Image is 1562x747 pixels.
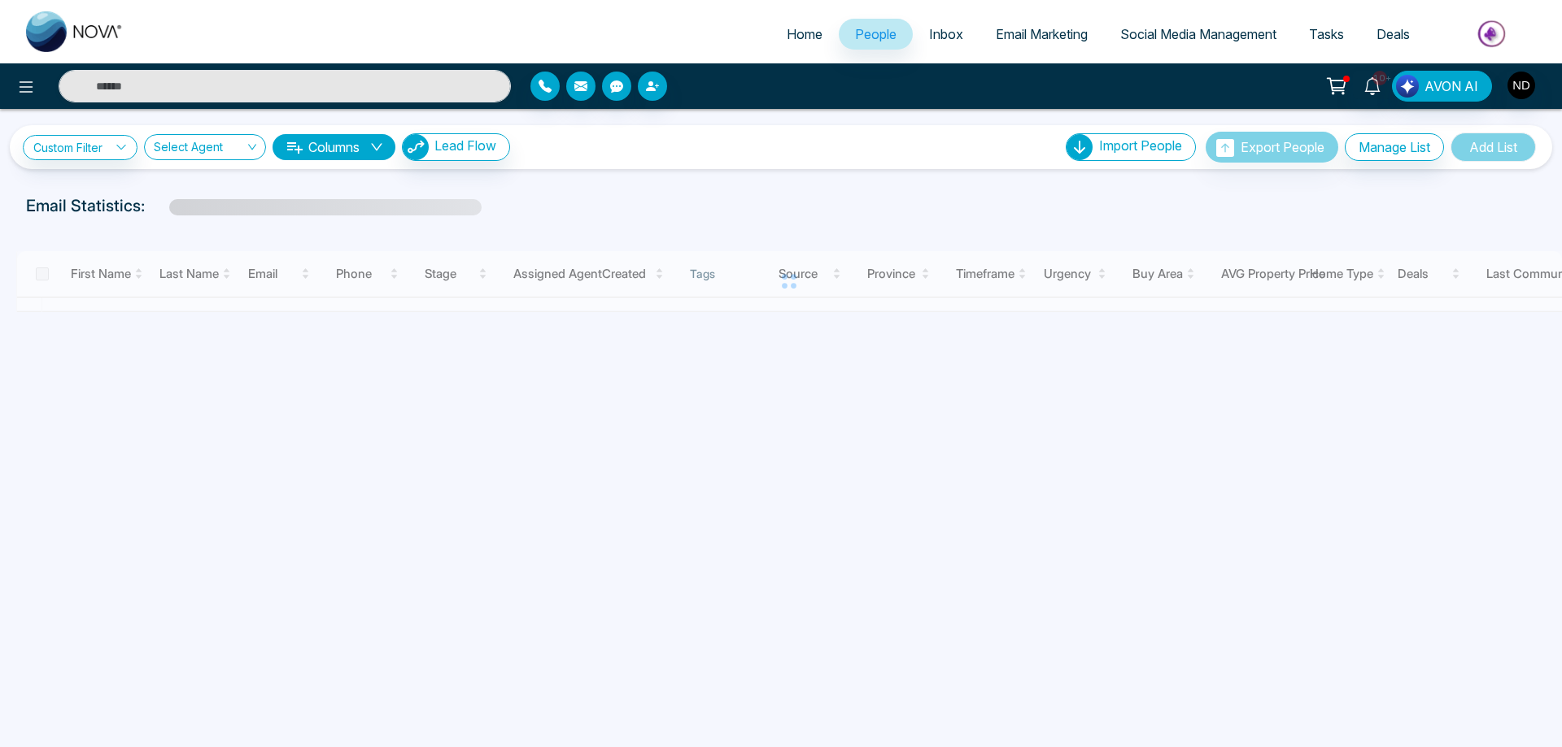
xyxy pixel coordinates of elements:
a: Social Media Management [1104,19,1293,50]
button: Lead Flow [402,133,510,161]
a: Custom Filter [23,135,137,160]
button: AVON AI [1392,71,1492,102]
a: Inbox [913,19,980,50]
img: Nova CRM Logo [26,11,124,52]
a: Email Marketing [980,19,1104,50]
img: Lead Flow [1396,75,1419,98]
span: Home [787,26,822,42]
span: Lead Flow [434,137,496,154]
img: User Avatar [1507,72,1535,99]
span: down [370,141,383,154]
span: Deals [1377,26,1410,42]
span: AVON AI [1425,76,1478,96]
p: Email Statistics: [26,193,145,218]
span: 10+ [1372,71,1387,85]
a: Tasks [1293,19,1360,50]
button: Manage List [1345,133,1444,161]
a: 10+ [1353,71,1392,99]
span: Email Marketing [996,26,1088,42]
button: Columnsdown [273,134,395,160]
span: Import People [1099,137,1182,154]
span: Inbox [929,26,963,42]
img: Lead Flow [403,134,429,160]
span: People [855,26,897,42]
span: Social Media Management [1120,26,1276,42]
a: Lead FlowLead Flow [395,133,510,161]
button: Export People [1206,132,1338,163]
a: Home [770,19,839,50]
img: Market-place.gif [1434,15,1552,52]
span: Export People [1241,139,1324,155]
span: Tasks [1309,26,1344,42]
a: People [839,19,913,50]
a: Deals [1360,19,1426,50]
